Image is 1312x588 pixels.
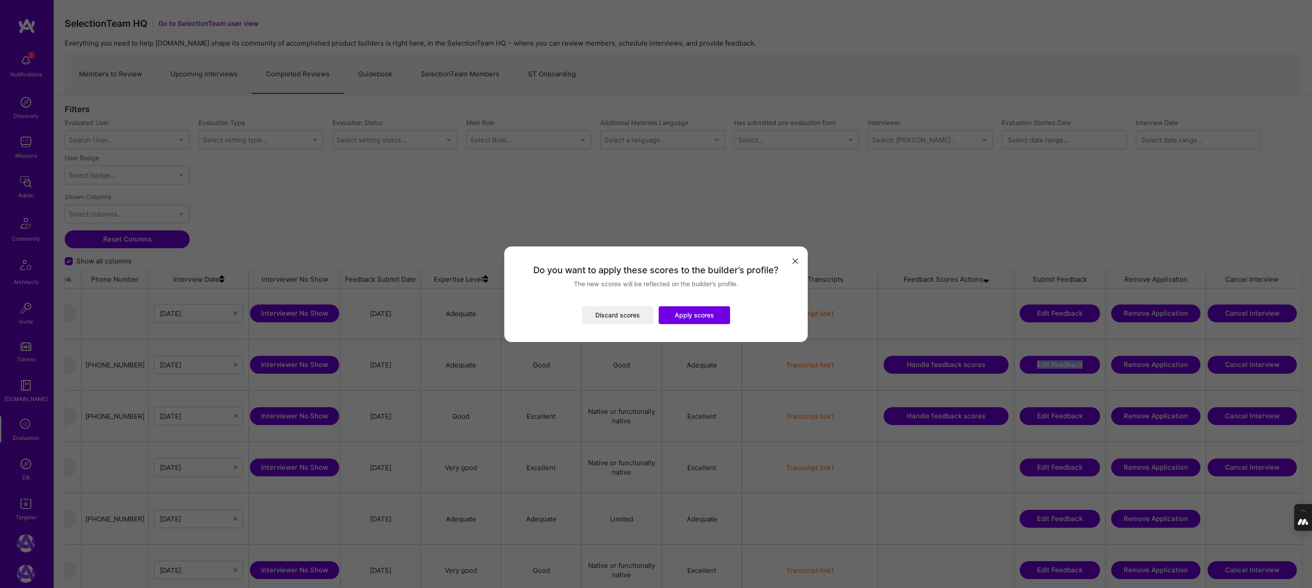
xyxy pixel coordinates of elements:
[659,306,730,324] button: Apply scores
[533,264,779,276] div: Do you want to apply these scores to the builder’s profile?
[793,259,798,264] i: icon Close
[504,246,808,342] div: modal
[574,279,738,288] div: The new scores will be reflected on the builder’s profile.
[582,306,653,324] button: Discard scores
